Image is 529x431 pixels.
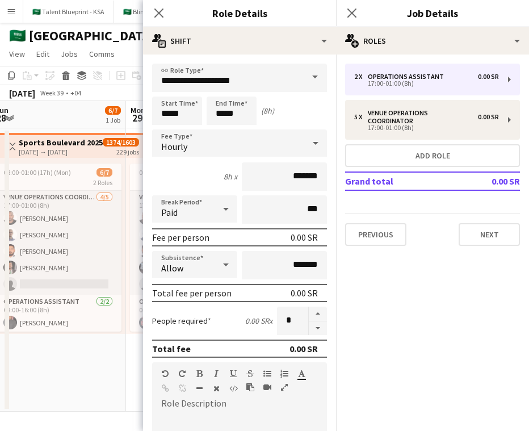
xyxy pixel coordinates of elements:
td: 0.00 SR [455,172,520,190]
app-card-role: VENUE OPERATIONS COORDINATOR4/517:00-01:00 (8h)[PERSON_NAME][PERSON_NAME][PERSON_NAME][PERSON_NAME] [130,191,257,295]
div: 17:00-01:00 (8h) [354,125,499,131]
label: People required [152,316,211,326]
div: 1 Job [106,116,120,124]
div: VENUE OPERATIONS COORDINATOR [368,109,478,125]
button: Previous [345,223,406,246]
span: Allow [161,262,183,274]
button: Horizontal Line [195,384,203,393]
button: Decrease [309,321,327,336]
button: Clear Formatting [212,384,220,393]
div: [DATE] → [DATE] [19,148,103,156]
td: Grand total [345,172,455,190]
span: Comms [89,49,115,59]
span: 6/7 [96,168,112,177]
button: Fullscreen [280,383,288,392]
button: Add role [345,144,520,167]
div: [DATE] [9,87,35,99]
div: 0.00 SR [289,343,318,354]
button: Strikethrough [246,369,254,378]
a: View [5,47,30,61]
div: 5 x [354,113,368,121]
div: (8h) [261,106,274,116]
div: 0.00 SR x [245,316,272,326]
div: Total fee per person [152,287,232,299]
app-card-role: Operations Assistant2/208:00-16:00 (8h)[PERSON_NAME] [130,295,257,350]
div: 2 x [354,73,368,81]
span: 6/7 [105,106,121,115]
div: 17:00-01:00 (8h) [354,81,499,86]
div: 0.00 SR [291,232,318,243]
span: Hourly [161,141,187,152]
button: Italic [212,369,220,378]
button: Insert video [263,383,271,392]
span: 2 Roles [93,178,112,187]
span: Edit [36,49,49,59]
div: Operations Assistant [368,73,448,81]
button: Text Color [297,369,305,378]
div: 229 jobs [116,147,139,156]
button: Bold [195,369,203,378]
span: 29 [129,111,145,124]
app-job-card: 08:00-01:00 (17h) (Tue)6/72 RolesVENUE OPERATIONS COORDINATOR4/517:00-01:00 (8h)[PERSON_NAME][PER... [130,164,257,332]
span: View [9,49,25,59]
div: 8h x [224,171,237,182]
button: Ordered List [280,369,288,378]
div: Shift [143,27,336,55]
div: 0.00 SR [478,73,499,81]
h3: Role Details [143,6,336,20]
span: Jobs [61,49,78,59]
h3: Job Details [336,6,529,20]
a: Jobs [56,47,82,61]
button: Next [459,223,520,246]
span: 08:00-01:00 (17h) (Mon) [3,168,71,177]
div: +04 [70,89,81,97]
button: 🇸🇦 Talent Blueprint - KSA [23,1,114,23]
h3: Sports Boulevard 2025 [19,137,103,148]
div: Fee per person [152,232,209,243]
button: Undo [161,369,169,378]
a: Edit [32,47,54,61]
button: Unordered List [263,369,271,378]
span: Mon [131,105,145,115]
a: Comms [85,47,119,61]
div: 0.00 SR [478,113,499,121]
h1: 🇸🇦 [GEOGRAPHIC_DATA] [9,27,156,44]
button: HTML Code [229,384,237,393]
button: Paste as plain text [246,383,254,392]
span: Week 39 [37,89,66,97]
button: Increase [309,307,327,321]
span: Paid [161,207,178,218]
button: 🇸🇦 Blink Experince - KSA [114,1,202,23]
span: 1374/1603 [103,138,139,147]
span: 08:00-01:00 (17h) (Tue) [139,168,205,177]
div: Roles [336,27,529,55]
button: Underline [229,369,237,378]
div: Total fee [152,343,191,354]
div: 0.00 SR [291,287,318,299]
button: Redo [178,369,186,378]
